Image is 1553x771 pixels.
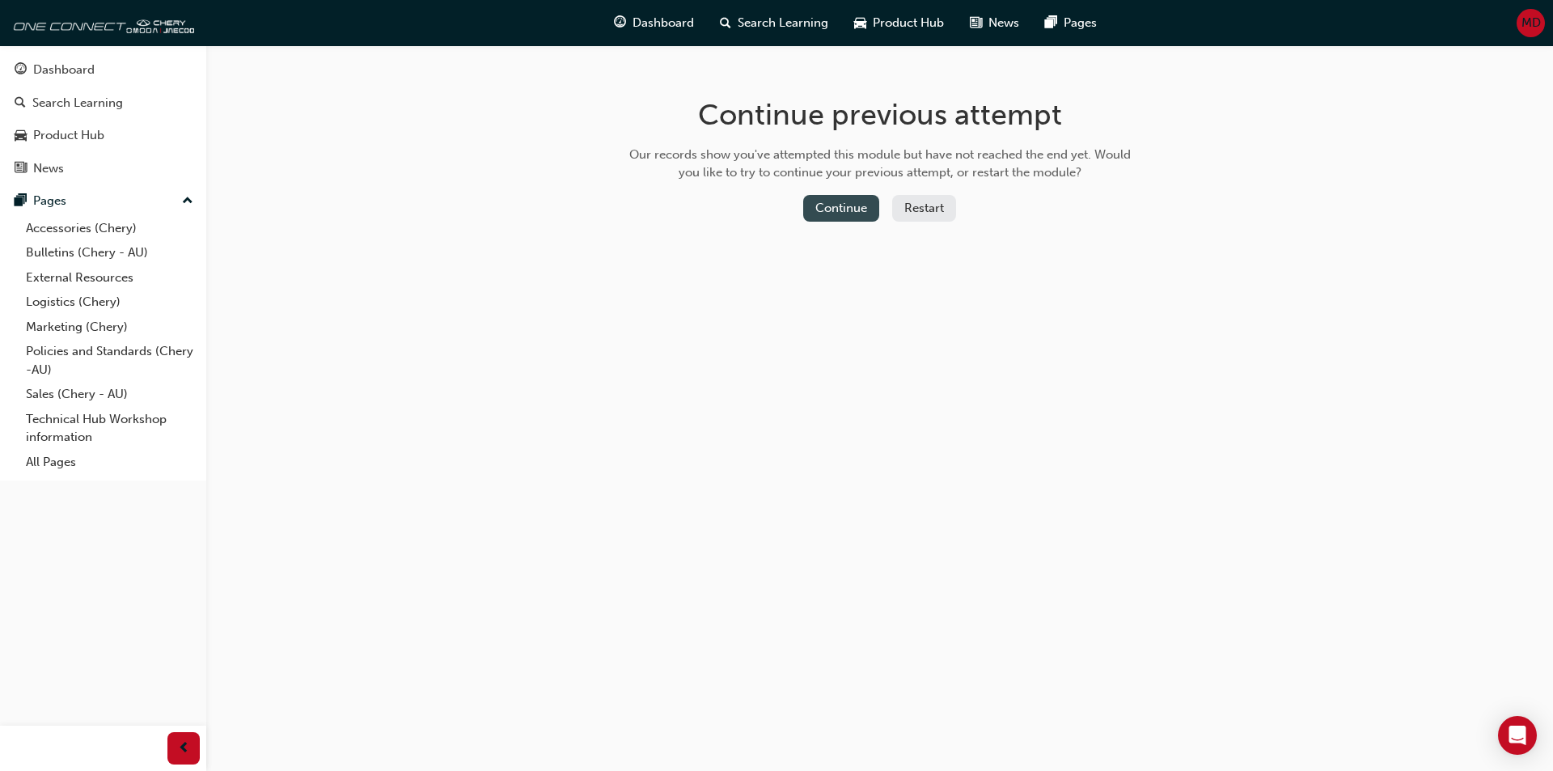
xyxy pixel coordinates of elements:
[19,450,200,475] a: All Pages
[182,191,193,212] span: up-icon
[33,192,66,210] div: Pages
[720,13,731,33] span: search-icon
[6,55,200,85] a: Dashboard
[707,6,841,40] a: search-iconSearch Learning
[988,14,1019,32] span: News
[178,739,190,759] span: prev-icon
[873,14,944,32] span: Product Hub
[15,63,27,78] span: guage-icon
[1032,6,1110,40] a: pages-iconPages
[32,94,123,112] div: Search Learning
[19,240,200,265] a: Bulletins (Chery - AU)
[957,6,1032,40] a: news-iconNews
[19,339,200,382] a: Policies and Standards (Chery -AU)
[8,6,194,39] img: oneconnect
[624,97,1136,133] h1: Continue previous attempt
[19,290,200,315] a: Logistics (Chery)
[624,146,1136,182] div: Our records show you've attempted this module but have not reached the end yet. Would you like to...
[601,6,707,40] a: guage-iconDashboard
[614,13,626,33] span: guage-icon
[892,195,956,222] button: Restart
[19,382,200,407] a: Sales (Chery - AU)
[33,159,64,178] div: News
[1521,14,1541,32] span: MD
[33,61,95,79] div: Dashboard
[15,194,27,209] span: pages-icon
[19,265,200,290] a: External Resources
[6,52,200,186] button: DashboardSearch LearningProduct HubNews
[15,162,27,176] span: news-icon
[6,121,200,150] a: Product Hub
[1045,13,1057,33] span: pages-icon
[1498,716,1537,755] div: Open Intercom Messenger
[6,88,200,118] a: Search Learning
[6,186,200,216] button: Pages
[19,315,200,340] a: Marketing (Chery)
[1517,9,1545,37] button: MD
[19,216,200,241] a: Accessories (Chery)
[738,14,828,32] span: Search Learning
[33,126,104,145] div: Product Hub
[15,96,26,111] span: search-icon
[970,13,982,33] span: news-icon
[854,13,866,33] span: car-icon
[633,14,694,32] span: Dashboard
[19,407,200,450] a: Technical Hub Workshop information
[841,6,957,40] a: car-iconProduct Hub
[803,195,879,222] button: Continue
[1064,14,1097,32] span: Pages
[6,154,200,184] a: News
[15,129,27,143] span: car-icon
